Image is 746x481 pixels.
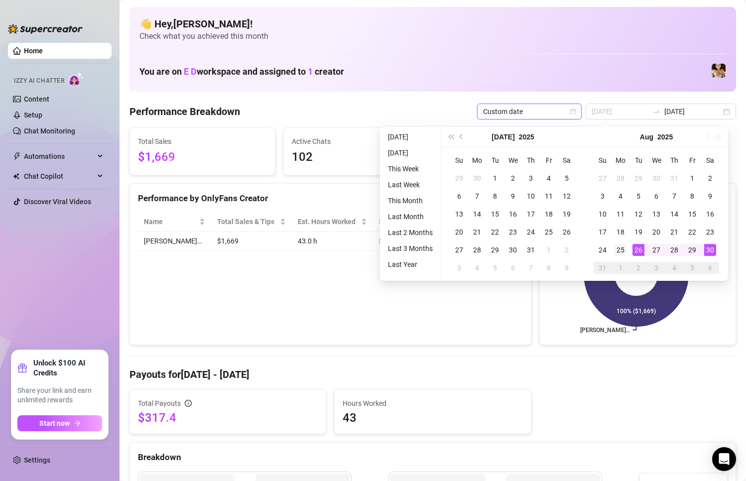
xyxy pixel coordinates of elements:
[540,259,558,277] td: 2025-08-08
[486,223,504,241] td: 2025-07-22
[522,151,540,169] th: Th
[17,386,102,405] span: Share your link and earn unlimited rewards
[686,208,698,220] div: 15
[33,358,102,378] strong: Unlock $100 AI Credits
[612,169,629,187] td: 2025-07-28
[668,172,680,184] div: 31
[453,208,465,220] div: 13
[139,31,726,42] span: Check what you achieved this month
[632,244,644,256] div: 26
[665,151,683,169] th: Th
[489,244,501,256] div: 29
[668,262,680,274] div: 4
[450,187,468,205] td: 2025-07-06
[138,398,181,409] span: Total Payouts
[650,190,662,202] div: 6
[504,259,522,277] td: 2025-08-06
[704,244,716,256] div: 30
[504,187,522,205] td: 2025-07-09
[24,95,49,103] a: Content
[612,187,629,205] td: 2025-08-04
[558,205,576,223] td: 2025-07-19
[343,410,522,426] span: 43
[456,127,467,147] button: Previous month (PageUp)
[686,262,698,274] div: 5
[453,244,465,256] div: 27
[701,241,719,259] td: 2025-08-30
[561,172,573,184] div: 5
[24,148,95,164] span: Automations
[507,226,519,238] div: 23
[525,244,537,256] div: 31
[543,172,555,184] div: 4
[558,187,576,205] td: 2025-07-12
[543,226,555,238] div: 25
[570,109,576,115] span: calendar
[652,108,660,116] span: swap-right
[543,208,555,220] div: 18
[384,227,437,239] li: Last 2 Months
[704,172,716,184] div: 2
[650,226,662,238] div: 20
[384,179,437,191] li: Last Week
[657,127,673,147] button: Choose a year
[24,168,95,184] span: Chat Copilot
[594,205,612,223] td: 2025-08-10
[597,244,609,256] div: 24
[450,169,468,187] td: 2025-06-29
[373,212,435,232] th: Sales / Hour
[683,205,701,223] td: 2025-08-15
[686,226,698,238] div: 22
[471,244,483,256] div: 28
[144,216,197,227] span: Name
[561,208,573,220] div: 19
[629,241,647,259] td: 2025-08-26
[138,192,523,205] div: Performance by OnlyFans Creator
[650,262,662,274] div: 3
[486,241,504,259] td: 2025-07-29
[184,66,197,77] span: E D
[129,105,240,119] h4: Performance Breakdown
[129,367,736,381] h4: Payouts for [DATE] - [DATE]
[486,151,504,169] th: Tu
[540,223,558,241] td: 2025-07-25
[683,151,701,169] th: Fr
[683,187,701,205] td: 2025-08-08
[522,169,540,187] td: 2025-07-03
[612,205,629,223] td: 2025-08-11
[558,241,576,259] td: 2025-08-02
[138,232,211,251] td: [PERSON_NAME]…
[647,187,665,205] td: 2025-08-06
[592,106,648,117] input: Start date
[704,190,716,202] div: 9
[489,226,501,238] div: 22
[701,187,719,205] td: 2025-08-09
[292,232,373,251] td: 43.0 h
[629,205,647,223] td: 2025-08-12
[701,223,719,241] td: 2025-08-23
[138,451,728,464] div: Breakdown
[24,47,43,55] a: Home
[668,244,680,256] div: 28
[665,259,683,277] td: 2025-09-04
[453,190,465,202] div: 6
[683,223,701,241] td: 2025-08-22
[373,232,435,251] td: $38.81
[640,127,653,147] button: Choose a month
[665,169,683,187] td: 2025-07-31
[558,151,576,169] th: Sa
[632,226,644,238] div: 19
[185,400,192,407] span: info-circle
[68,72,84,87] img: AI Chatter
[615,190,626,202] div: 4
[540,169,558,187] td: 2025-07-04
[686,190,698,202] div: 8
[453,172,465,184] div: 29
[24,456,50,464] a: Settings
[612,241,629,259] td: 2025-08-25
[217,216,278,227] span: Total Sales & Tips
[13,173,19,180] img: Chat Copilot
[632,190,644,202] div: 5
[468,151,486,169] th: Mo
[507,244,519,256] div: 30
